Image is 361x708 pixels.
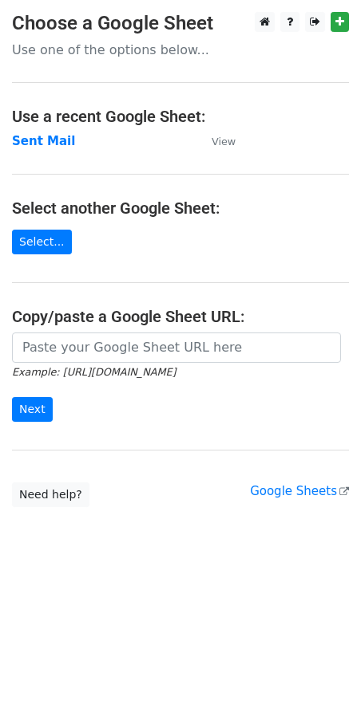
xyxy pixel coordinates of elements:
[12,366,176,378] small: Example: [URL][DOMAIN_NAME]
[12,107,349,126] h4: Use a recent Google Sheet:
[12,230,72,254] a: Select...
[12,482,89,507] a: Need help?
[12,307,349,326] h4: Copy/paste a Google Sheet URL:
[212,136,236,147] small: View
[12,41,349,58] p: Use one of the options below...
[12,12,349,35] h3: Choose a Google Sheet
[12,332,341,363] input: Paste your Google Sheet URL here
[12,134,75,148] a: Sent Mail
[12,199,349,218] h4: Select another Google Sheet:
[196,134,236,148] a: View
[12,397,53,422] input: Next
[250,484,349,498] a: Google Sheets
